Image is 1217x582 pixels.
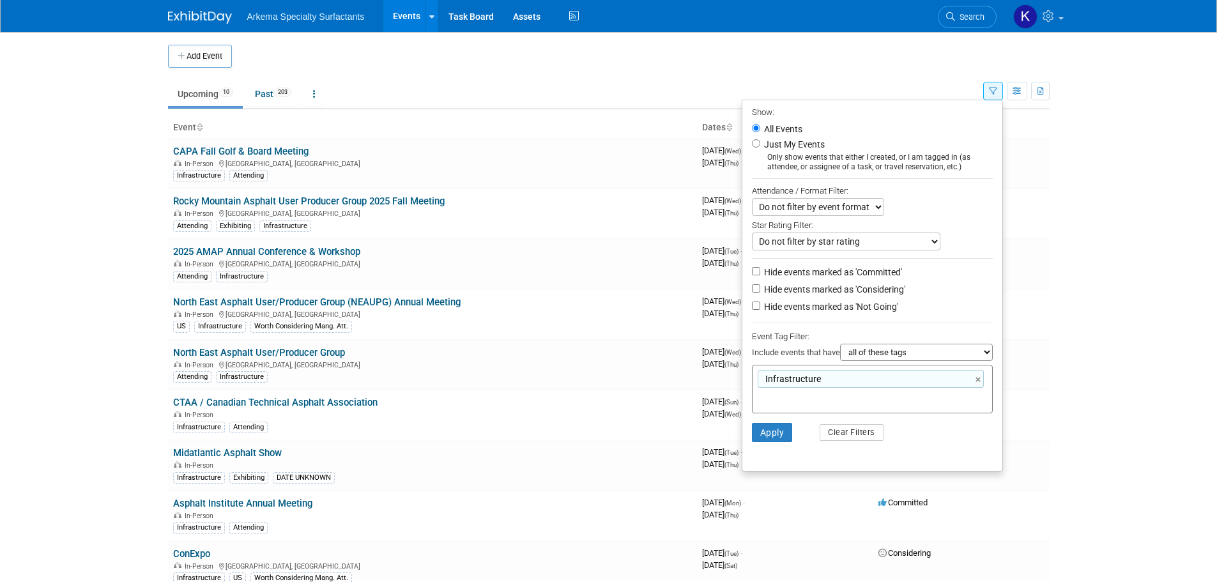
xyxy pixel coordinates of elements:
span: (Sun) [724,399,739,406]
span: [DATE] [702,459,739,469]
div: Attending [229,170,268,181]
div: Infrastructure [173,472,225,484]
span: - [740,548,742,558]
span: (Thu) [724,512,739,519]
img: In-Person Event [174,260,181,266]
a: Midatlantic Asphalt Show [173,447,282,459]
th: Dates [697,117,873,139]
span: (Thu) [724,210,739,217]
span: In-Person [185,512,217,520]
span: - [743,498,745,507]
span: 203 [274,88,291,97]
div: Event Tag Filter: [752,329,993,344]
span: [DATE] [702,397,742,406]
div: [GEOGRAPHIC_DATA], [GEOGRAPHIC_DATA] [173,359,692,369]
span: In-Person [185,361,217,369]
span: In-Person [185,562,217,571]
span: In-Person [185,461,217,470]
span: (Thu) [724,361,739,368]
span: (Tue) [724,248,739,255]
img: In-Person Event [174,411,181,417]
div: US [173,321,190,332]
div: DATE UNKNOWN [273,472,335,484]
span: (Tue) [724,449,739,456]
img: In-Person Event [174,210,181,216]
th: Event [168,117,697,139]
div: Infrastructure [173,170,225,181]
div: Include events that have [752,344,993,365]
span: [DATE] [702,258,739,268]
span: [DATE] [702,347,745,356]
span: [DATE] [702,195,745,205]
span: (Thu) [724,160,739,167]
a: CTAA / Canadian Technical Asphalt Association [173,397,378,408]
label: Just My Events [762,138,825,151]
span: Search [955,12,984,22]
span: [DATE] [702,309,739,318]
label: Hide events marked as 'Not Going' [762,300,898,313]
img: In-Person Event [174,361,181,367]
img: In-Person Event [174,160,181,166]
a: × [976,372,984,387]
div: Only show events that either I created, or I am tagged in (as attendee, or assignee of a task, or... [752,153,993,172]
label: All Events [762,125,802,134]
a: ConExpo [173,548,210,560]
img: ExhibitDay [168,11,232,24]
span: (Thu) [724,260,739,267]
div: [GEOGRAPHIC_DATA], [GEOGRAPHIC_DATA] [173,158,692,168]
span: (Tue) [724,550,739,557]
a: Rocky Mountain Asphalt User Producer Group 2025 Fall Meeting [173,195,445,207]
span: [DATE] [702,158,739,167]
div: Infrastructure [173,522,225,533]
img: In-Person Event [174,461,181,468]
a: Upcoming10 [168,82,243,106]
span: [DATE] [702,359,739,369]
a: Search [938,6,997,28]
div: Attending [173,271,211,282]
img: Kayla Parker [1013,4,1037,29]
span: - [740,246,742,256]
div: Infrastructure [216,271,268,282]
span: [DATE] [702,560,737,570]
span: [DATE] [702,146,745,155]
span: (Thu) [724,461,739,468]
span: (Wed) [724,349,741,356]
a: Sort by Start Date [726,122,732,132]
span: [DATE] [702,246,742,256]
div: [GEOGRAPHIC_DATA], [GEOGRAPHIC_DATA] [173,560,692,571]
span: In-Person [185,260,217,268]
img: In-Person Event [174,562,181,569]
span: - [740,397,742,406]
a: North East Asphalt User/Producer Group (NEAUPG) Annual Meeting [173,296,461,308]
a: Sort by Event Name [196,122,203,132]
a: 2025 AMAP Annual Conference & Workshop [173,246,360,257]
a: Asphalt Institute Annual Meeting [173,498,312,509]
div: Infrastructure [216,371,268,383]
div: Attending [173,371,211,383]
span: [DATE] [702,447,742,457]
div: [GEOGRAPHIC_DATA], [GEOGRAPHIC_DATA] [173,309,692,319]
div: Infrastructure [194,321,246,332]
div: [GEOGRAPHIC_DATA], [GEOGRAPHIC_DATA] [173,208,692,218]
span: (Wed) [724,298,741,305]
div: Exhibiting [229,472,268,484]
div: Star Rating Filter: [752,216,993,233]
span: - [740,447,742,457]
label: Hide events marked as 'Committed' [762,266,902,279]
div: Attending [173,220,211,232]
button: Add Event [168,45,232,68]
span: In-Person [185,411,217,419]
img: In-Person Event [174,310,181,317]
span: [DATE] [702,208,739,217]
span: (Thu) [724,310,739,318]
button: Apply [752,423,793,442]
span: (Sat) [724,562,737,569]
span: (Wed) [724,148,741,155]
div: Attending [229,522,268,533]
span: [DATE] [702,510,739,519]
a: North East Asphalt User/Producer Group [173,347,345,358]
div: [GEOGRAPHIC_DATA], [GEOGRAPHIC_DATA] [173,258,692,268]
div: Worth Considering Mang. Att. [250,321,352,332]
span: In-Person [185,160,217,168]
div: Infrastructure [259,220,311,232]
